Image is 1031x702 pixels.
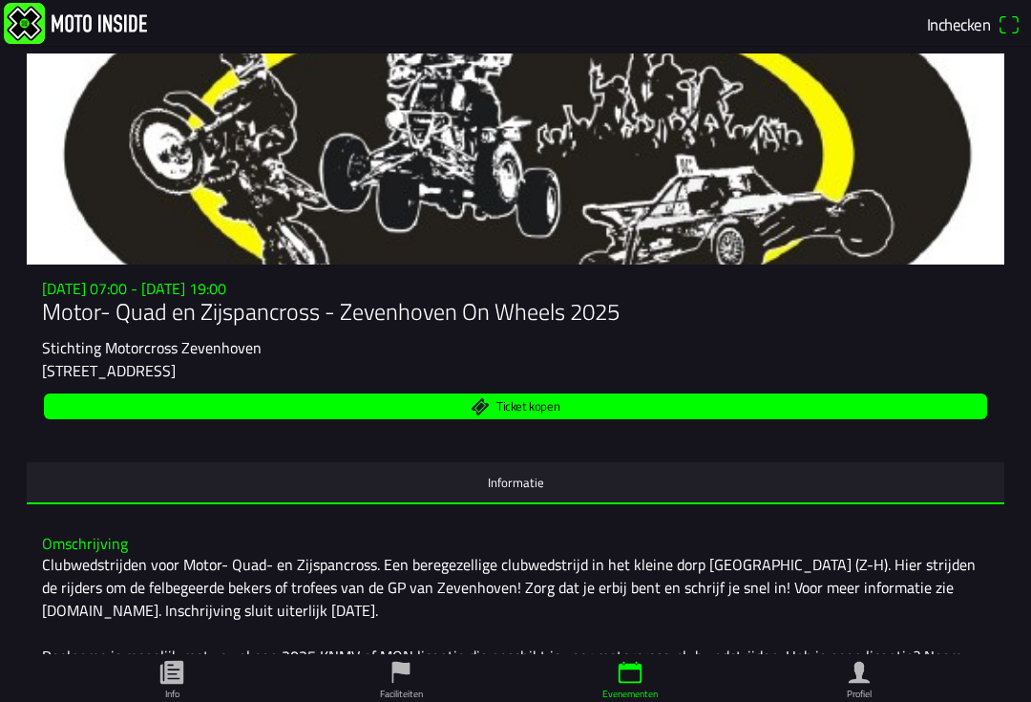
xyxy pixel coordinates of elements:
h1: Motor- Quad en Zijspancross - Zevenhoven On Wheels 2025 [42,298,989,326]
ion-text: [STREET_ADDRESS] [42,359,176,382]
ion-label: Informatie [488,472,544,493]
span: Inchecken [927,11,990,36]
ion-icon: flag [387,658,415,687]
ion-icon: person [845,658,873,687]
a: Incheckenqr scanner [920,8,1027,40]
ion-icon: calendar [616,658,644,687]
ion-label: Evenementen [602,687,658,701]
h3: [DATE] 07:00 - [DATE] 19:00 [42,280,989,298]
ion-icon: paper [158,658,186,687]
ion-label: Faciliteiten [380,687,423,701]
ion-text: Stichting Motorcross Zevenhoven [42,336,262,359]
h3: Omschrijving [42,535,989,553]
span: Ticket kopen [496,401,559,414]
ion-label: Info [165,687,179,701]
ion-label: Profiel [847,687,872,701]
